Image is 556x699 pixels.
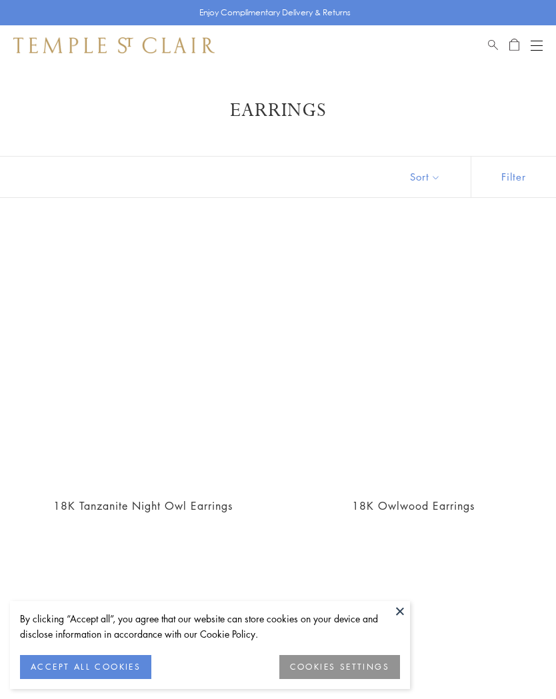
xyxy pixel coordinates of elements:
iframe: Gorgias live chat messenger [489,636,543,686]
h1: Earrings [33,99,523,123]
button: Open navigation [531,37,543,53]
div: By clicking “Accept all”, you agree that our website can store cookies on your device and disclos... [20,611,400,642]
button: ACCEPT ALL COOKIES [20,655,151,679]
button: COOKIES SETTINGS [279,655,400,679]
a: 18K Owlwood Earrings [352,498,475,513]
button: Show sort by [380,157,471,197]
p: Enjoy Complimentary Delivery & Returns [199,6,351,19]
a: 18K Tanzanite Night Owl Earrings [53,498,233,513]
a: 18K Owlwood Earrings [286,231,540,485]
button: Show filters [471,157,556,197]
a: Search [488,37,498,53]
a: E36887-OWLTZTG [16,231,270,485]
img: Temple St. Clair [13,37,215,53]
a: Open Shopping Bag [509,37,519,53]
